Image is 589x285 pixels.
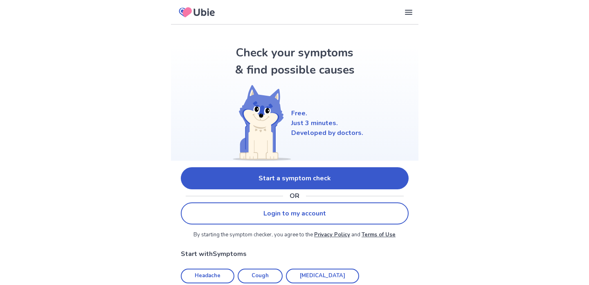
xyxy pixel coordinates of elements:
a: Cough [238,269,283,284]
a: Headache [181,269,234,284]
img: Shiba (Welcome) [226,85,291,161]
p: OR [290,191,299,201]
a: [MEDICAL_DATA] [286,269,359,284]
a: Privacy Policy [314,231,350,238]
a: Start a symptom check [181,167,409,189]
a: Terms of Use [362,231,396,238]
p: Developed by doctors. [291,128,363,138]
p: Just 3 minutes. [291,118,363,128]
h1: Check your symptoms & find possible causes [233,44,356,79]
p: Free. [291,108,363,118]
p: Start with Symptoms [181,249,409,259]
a: Login to my account [181,202,409,224]
p: By starting the symptom checker, you agree to the and [181,231,409,239]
